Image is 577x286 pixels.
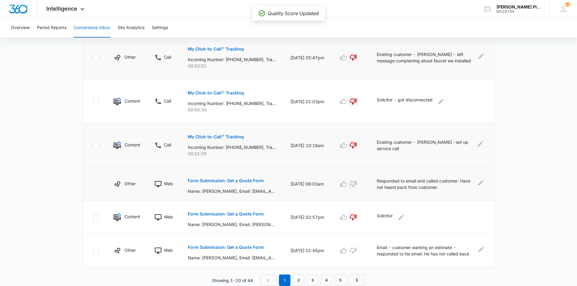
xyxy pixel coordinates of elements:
p: Incoming Number: [PHONE_NUMBER], Tracking Number: [PHONE_NUMBER], Ring To: [PHONE_NUMBER], Caller... [188,144,276,150]
a: Page 5 [335,274,346,286]
button: My Click-to-Call™ Tracking [188,86,244,100]
button: Settings [152,18,168,38]
p: Other [124,54,136,60]
p: Other [124,180,136,187]
p: Call [164,98,171,104]
button: Overview [11,18,30,38]
p: My Click-to-Call™ Tracking [188,47,244,51]
button: My Click-to-Call™ Tracking [188,130,244,144]
p: Form Submission: Get a Quote Form [188,245,264,249]
p: Responded to email and called customer. Have not heard back from customer. [377,178,474,190]
td: [DATE] 02:57pm [283,201,331,234]
a: Page 2 [293,274,304,286]
button: Edit Comments [478,244,485,254]
p: Email - customer wanting an estimate - responded to his email. He has not called back [377,244,474,257]
span: 12 [565,2,570,7]
button: My Click-to-Call™ Tracking [188,42,244,56]
button: Site Analytics [118,18,144,38]
p: Form Submission: Get a Quote Form [188,212,264,216]
p: Other [124,247,136,253]
p: Web [164,247,173,253]
p: Web [164,180,173,187]
td: [DATE] 01:45pm [283,234,331,267]
nav: Pagination [260,274,365,286]
p: Showing 1-10 of 44 [212,277,253,284]
p: Existing customer - [PERSON_NAME] -set up service call [377,139,473,152]
p: 00:00:30 [188,107,276,113]
td: [DATE] 05:47pm [283,36,331,80]
p: Name: [PERSON_NAME], Email: [EMAIL_ADDRESS][DOMAIN_NAME], Phone: [PHONE_NUMBER], Address: [STREET... [188,188,276,194]
td: [DATE] 06:03am [283,167,331,201]
button: Form Submission: Get a Quote Form [188,240,264,255]
p: Quality Score Updated [268,10,319,17]
span: Intelligence [46,5,77,12]
button: Edit Comments [478,178,485,187]
p: Content [124,142,140,148]
p: Form Submission: Get a Quote Form [188,179,264,183]
p: My Click-to-Call™ Tracking [188,91,244,95]
button: Period Reports [37,18,66,38]
button: Edit Comments [476,139,485,149]
p: Incoming Number: [PHONE_NUMBER], Tracking Number: [PHONE_NUMBER], Ring To: [PHONE_NUMBER], Caller... [188,56,276,63]
p: My Click-to-Call™ Tracking [188,135,244,139]
p: Solicitor [377,212,393,222]
button: Edit Comments [478,51,485,61]
p: Call [164,142,171,148]
p: Name: [PERSON_NAME], Email: [EMAIL_ADDRESS][DOMAIN_NAME], Phone: [PHONE_NUMBER], Address: [STREET... [188,255,276,261]
button: Form Submission: Get a Quote Form [188,173,264,188]
a: Page 3 [307,274,318,286]
button: Edit Comments [436,97,446,106]
p: 00:01:35 [188,150,276,157]
p: Incoming Number: [PHONE_NUMBER], Tracking Number: [PHONE_NUMBER], Ring To: [PHONE_NUMBER], Caller... [188,100,276,107]
div: account name [496,5,541,9]
p: Content [124,213,140,220]
p: Content [124,98,140,104]
p: Name: [PERSON_NAME], Email: [PERSON_NAME][EMAIL_ADDRESS][DOMAIN_NAME], Phone: [PHONE_NUMBER], Add... [188,221,276,228]
td: [DATE] 10:18am [283,123,331,167]
p: 00:02:01 [188,63,276,69]
button: Conversions Inbox [74,18,110,38]
p: Existing customer - [PERSON_NAME] - left message complaining about faucet we installed [377,51,475,64]
em: 1 [279,274,290,286]
p: Call [164,54,171,60]
button: Form Submission: Get a Quote Form [188,207,264,221]
p: Web [164,214,173,220]
button: Edit Comments [396,212,406,222]
a: Page 4 [321,274,332,286]
p: Solicitor - got disconnected [377,97,433,106]
div: account id [496,9,541,14]
div: notifications count [565,2,570,7]
a: Next Page [349,274,365,286]
td: [DATE] 01:03pm [283,80,331,123]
